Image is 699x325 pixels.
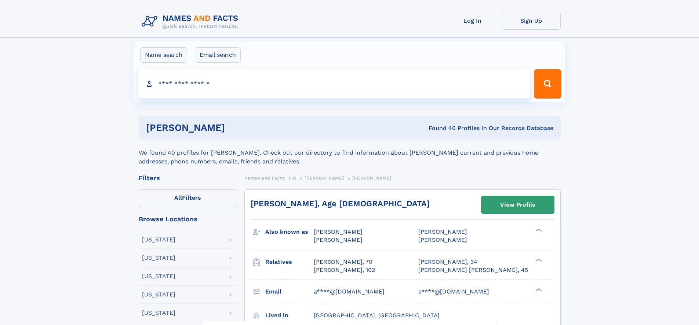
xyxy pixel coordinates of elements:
label: Filters [139,189,237,207]
h3: Email [265,285,314,298]
div: Found 40 Profiles In Our Records Database [327,124,553,132]
div: ❯ [534,287,542,292]
div: Browse Locations [139,216,237,222]
label: Email search [195,47,241,63]
a: Sign Up [502,12,561,30]
div: [US_STATE] [142,310,175,316]
a: [PERSON_NAME] [305,173,344,182]
span: [PERSON_NAME] [418,236,467,243]
div: ❯ [534,228,542,233]
h3: Lived in [265,309,314,322]
div: View Profile [500,196,535,213]
input: search input [138,69,531,99]
div: Filters [139,175,237,181]
a: [PERSON_NAME], 70 [314,258,372,266]
span: [PERSON_NAME] [418,228,467,235]
div: [US_STATE] [142,255,175,261]
h3: Also known as [265,226,314,238]
a: Log In [443,12,502,30]
span: [PERSON_NAME] [305,176,344,181]
h3: Relatives [265,256,314,268]
div: [US_STATE] [142,273,175,279]
img: Logo Names and Facts [139,12,244,32]
a: [PERSON_NAME], Age [DEMOGRAPHIC_DATA] [251,199,430,208]
span: [GEOGRAPHIC_DATA], [GEOGRAPHIC_DATA] [314,312,440,319]
a: H [293,173,296,182]
a: [PERSON_NAME] [PERSON_NAME], 45 [418,266,528,274]
label: Name search [140,47,187,63]
button: Search Button [534,69,561,99]
a: [PERSON_NAME], 102 [314,266,375,274]
a: Names and Facts [244,173,285,182]
a: [PERSON_NAME], 34 [418,258,477,266]
a: View Profile [481,196,554,214]
div: [US_STATE] [142,292,175,298]
span: [PERSON_NAME] [314,228,363,235]
span: [PERSON_NAME] [352,176,392,181]
span: All [174,194,182,201]
span: [PERSON_NAME] [314,236,363,243]
div: [US_STATE] [142,237,175,243]
div: We found 40 profiles for [PERSON_NAME]. Check out our directory to find information about [PERSON... [139,140,561,166]
h1: [PERSON_NAME] [146,123,327,132]
div: ❯ [534,258,542,262]
span: H [293,176,296,181]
